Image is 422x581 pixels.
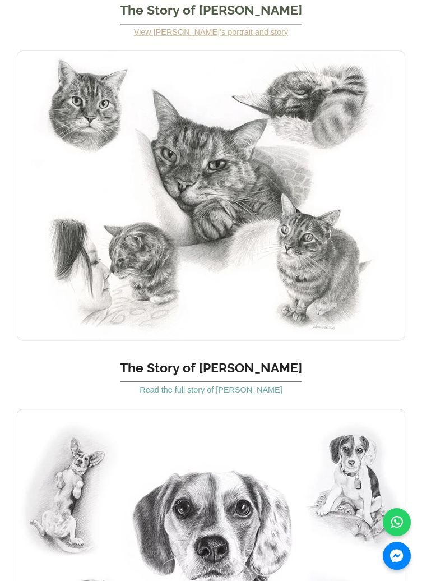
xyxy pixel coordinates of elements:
[17,50,405,340] img: Gilli – Cat Pencil Pet Portraits Life Story Portrait
[383,508,411,536] a: WhatsApp
[120,349,302,382] h3: The Story of [PERSON_NAME]
[134,27,288,36] a: View [PERSON_NAME]’s portrait and story
[383,542,411,570] a: Messenger
[140,385,282,394] a: Read the full story of [PERSON_NAME]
